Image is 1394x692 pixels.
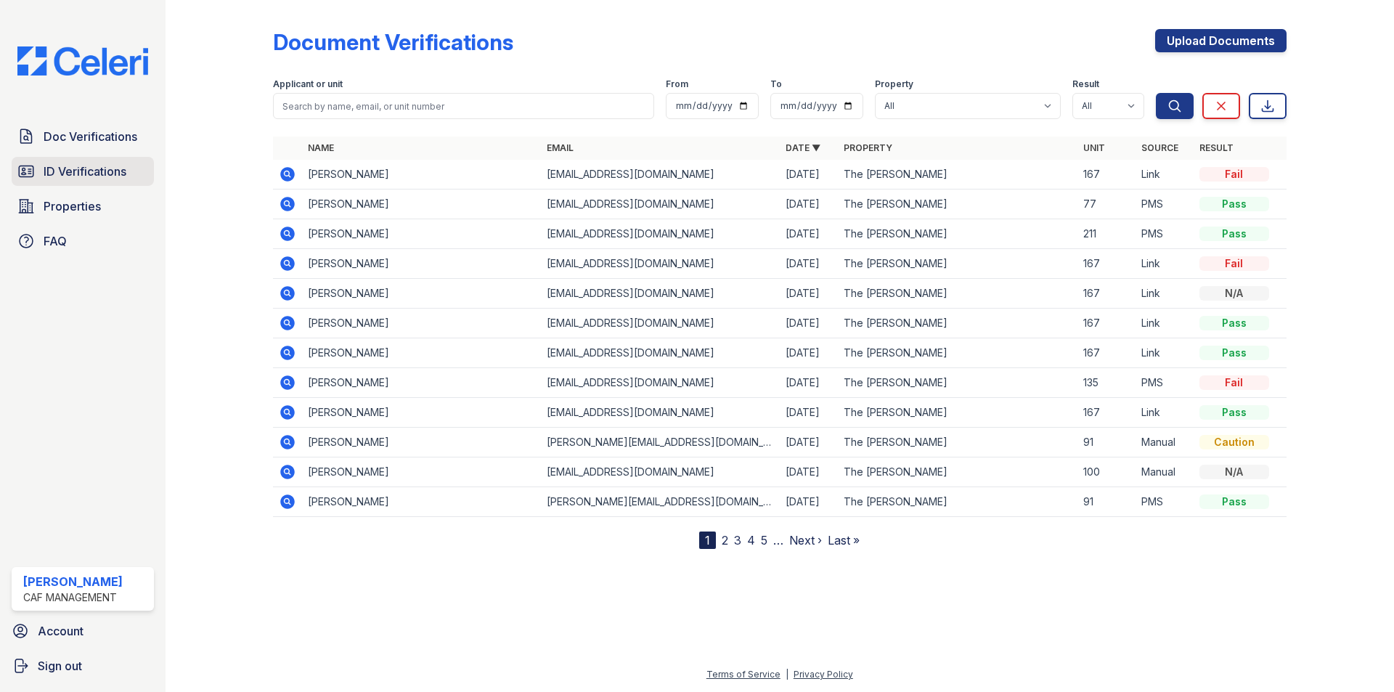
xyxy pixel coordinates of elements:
[1077,338,1136,368] td: 167
[12,157,154,186] a: ID Verifications
[302,279,541,309] td: [PERSON_NAME]
[780,309,838,338] td: [DATE]
[44,198,101,215] span: Properties
[302,338,541,368] td: [PERSON_NAME]
[541,457,780,487] td: [EMAIL_ADDRESS][DOMAIN_NAME]
[302,190,541,219] td: [PERSON_NAME]
[1072,78,1099,90] label: Result
[1199,167,1269,182] div: Fail
[1077,219,1136,249] td: 211
[1077,398,1136,428] td: 167
[838,368,1077,398] td: The [PERSON_NAME]
[1199,142,1234,153] a: Result
[273,93,654,119] input: Search by name, email, or unit number
[1199,197,1269,211] div: Pass
[838,160,1077,190] td: The [PERSON_NAME]
[1155,29,1287,52] a: Upload Documents
[794,669,853,680] a: Privacy Policy
[1136,457,1194,487] td: Manual
[780,249,838,279] td: [DATE]
[541,398,780,428] td: [EMAIL_ADDRESS][DOMAIN_NAME]
[838,338,1077,368] td: The [PERSON_NAME]
[6,651,160,680] a: Sign out
[302,160,541,190] td: [PERSON_NAME]
[302,219,541,249] td: [PERSON_NAME]
[541,190,780,219] td: [EMAIL_ADDRESS][DOMAIN_NAME]
[302,249,541,279] td: [PERSON_NAME]
[838,190,1077,219] td: The [PERSON_NAME]
[1136,279,1194,309] td: Link
[734,533,741,548] a: 3
[1077,160,1136,190] td: 167
[780,428,838,457] td: [DATE]
[1199,346,1269,360] div: Pass
[789,533,822,548] a: Next ›
[838,487,1077,517] td: The [PERSON_NAME]
[844,142,892,153] a: Property
[302,428,541,457] td: [PERSON_NAME]
[541,338,780,368] td: [EMAIL_ADDRESS][DOMAIN_NAME]
[38,657,82,675] span: Sign out
[1199,494,1269,509] div: Pass
[1077,428,1136,457] td: 91
[12,122,154,151] a: Doc Verifications
[1136,190,1194,219] td: PMS
[1077,279,1136,309] td: 167
[838,428,1077,457] td: The [PERSON_NAME]
[1199,256,1269,271] div: Fail
[1077,309,1136,338] td: 167
[541,428,780,457] td: [PERSON_NAME][EMAIL_ADDRESS][DOMAIN_NAME]
[302,398,541,428] td: [PERSON_NAME]
[308,142,334,153] a: Name
[838,398,1077,428] td: The [PERSON_NAME]
[706,669,780,680] a: Terms of Service
[44,163,126,180] span: ID Verifications
[1077,190,1136,219] td: 77
[1199,316,1269,330] div: Pass
[12,192,154,221] a: Properties
[302,368,541,398] td: [PERSON_NAME]
[1077,487,1136,517] td: 91
[1136,338,1194,368] td: Link
[780,219,838,249] td: [DATE]
[302,457,541,487] td: [PERSON_NAME]
[838,279,1077,309] td: The [PERSON_NAME]
[838,309,1077,338] td: The [PERSON_NAME]
[1136,309,1194,338] td: Link
[666,78,688,90] label: From
[541,309,780,338] td: [EMAIL_ADDRESS][DOMAIN_NAME]
[23,590,123,605] div: CAF Management
[770,78,782,90] label: To
[44,128,137,145] span: Doc Verifications
[1199,435,1269,449] div: Caution
[541,160,780,190] td: [EMAIL_ADDRESS][DOMAIN_NAME]
[780,190,838,219] td: [DATE]
[273,29,513,55] div: Document Verifications
[1077,249,1136,279] td: 167
[875,78,913,90] label: Property
[1141,142,1178,153] a: Source
[773,532,783,549] span: …
[722,533,728,548] a: 2
[547,142,574,153] a: Email
[6,616,160,646] a: Account
[780,160,838,190] td: [DATE]
[780,368,838,398] td: [DATE]
[838,219,1077,249] td: The [PERSON_NAME]
[780,338,838,368] td: [DATE]
[1136,428,1194,457] td: Manual
[12,227,154,256] a: FAQ
[838,249,1077,279] td: The [PERSON_NAME]
[1136,398,1194,428] td: Link
[541,487,780,517] td: [PERSON_NAME][EMAIL_ADDRESS][DOMAIN_NAME]
[302,309,541,338] td: [PERSON_NAME]
[1136,487,1194,517] td: PMS
[780,457,838,487] td: [DATE]
[761,533,767,548] a: 5
[302,487,541,517] td: [PERSON_NAME]
[38,622,83,640] span: Account
[1083,142,1105,153] a: Unit
[1136,368,1194,398] td: PMS
[1199,405,1269,420] div: Pass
